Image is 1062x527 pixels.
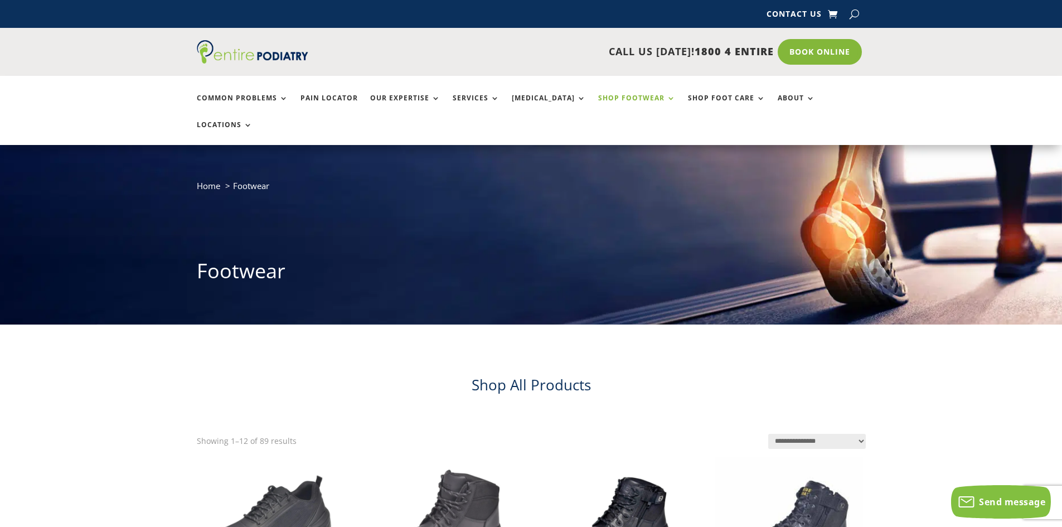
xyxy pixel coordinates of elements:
a: Shop Foot Care [688,94,765,118]
a: About [778,94,815,118]
a: Our Expertise [370,94,440,118]
span: Footwear [233,180,269,191]
a: Contact Us [767,10,822,22]
a: Pain Locator [300,94,358,118]
img: logo (1) [197,40,308,64]
h1: Footwear [197,257,866,291]
select: Shop order [768,434,866,449]
button: Send message [951,485,1051,519]
a: Common Problems [197,94,288,118]
a: Entire Podiatry [197,55,308,66]
nav: breadcrumb [197,178,866,201]
a: [MEDICAL_DATA] [512,94,586,118]
a: Home [197,180,220,191]
a: Book Online [778,39,862,65]
p: CALL US [DATE]! [351,45,774,59]
h2: Shop All Products [197,375,866,400]
a: Locations [197,121,253,145]
a: Shop Footwear [598,94,676,118]
span: 1800 4 ENTIRE [695,45,774,58]
p: Showing 1–12 of 89 results [197,434,297,448]
span: Send message [979,496,1045,508]
a: Services [453,94,500,118]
